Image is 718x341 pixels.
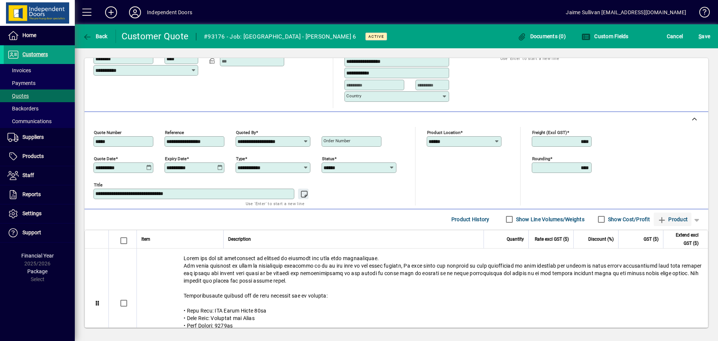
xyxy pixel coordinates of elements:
[4,185,75,204] a: Reports
[517,33,566,39] span: Documents (0)
[644,235,659,243] span: GST ($)
[654,213,691,226] button: Product
[515,30,568,43] button: Documents (0)
[7,106,39,112] span: Backorders
[665,30,685,43] button: Cancel
[141,235,150,243] span: Item
[83,33,108,39] span: Back
[667,30,683,42] span: Cancel
[500,54,559,63] mat-hint: Use 'Enter' to start a new line
[4,128,75,147] a: Suppliers
[122,30,189,42] div: Customer Quote
[204,31,356,43] div: #93176 - Job: [GEOGRAPHIC_DATA] - [PERSON_NAME] 6
[699,33,702,39] span: S
[4,204,75,223] a: Settings
[22,51,48,57] span: Customers
[94,156,116,161] mat-label: Quote date
[99,6,123,19] button: Add
[532,156,550,161] mat-label: Rounding
[7,118,52,124] span: Communications
[4,64,75,77] a: Invoices
[566,6,686,18] div: Jaime Sullivan [EMAIL_ADDRESS][DOMAIN_NAME]
[22,32,36,38] span: Home
[246,199,304,208] mat-hint: Use 'Enter' to start a new line
[7,80,36,86] span: Payments
[22,229,41,235] span: Support
[535,235,569,243] span: Rate excl GST ($)
[607,216,650,223] label: Show Cost/Profit
[657,213,688,225] span: Product
[94,182,102,187] mat-label: Title
[4,166,75,185] a: Staff
[448,213,493,226] button: Product History
[451,213,490,225] span: Product History
[4,26,75,45] a: Home
[346,93,361,98] mat-label: Country
[368,34,384,39] span: Active
[123,6,147,19] button: Profile
[507,235,524,243] span: Quantity
[236,156,245,161] mat-label: Type
[4,102,75,115] a: Backorders
[7,93,29,99] span: Quotes
[236,130,256,135] mat-label: Quoted by
[4,115,75,128] a: Communications
[21,253,54,259] span: Financial Year
[27,268,47,274] span: Package
[697,30,712,43] button: Save
[22,134,44,140] span: Suppliers
[165,130,184,135] mat-label: Reference
[580,30,630,43] button: Custom Fields
[322,156,334,161] mat-label: Status
[22,191,41,197] span: Reports
[22,210,42,216] span: Settings
[694,1,709,26] a: Knowledge Base
[4,147,75,166] a: Products
[588,235,614,243] span: Discount (%)
[4,77,75,89] a: Payments
[699,30,710,42] span: ave
[7,67,31,73] span: Invoices
[4,223,75,242] a: Support
[668,231,699,247] span: Extend excl GST ($)
[4,89,75,102] a: Quotes
[323,138,350,143] mat-label: Order number
[22,153,44,159] span: Products
[427,130,460,135] mat-label: Product location
[81,30,110,43] button: Back
[515,216,584,223] label: Show Line Volumes/Weights
[228,235,251,243] span: Description
[582,33,629,39] span: Custom Fields
[94,130,122,135] mat-label: Quote number
[532,130,567,135] mat-label: Freight (excl GST)
[147,6,192,18] div: Independent Doors
[75,30,116,43] app-page-header-button: Back
[165,156,187,161] mat-label: Expiry date
[22,172,34,178] span: Staff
